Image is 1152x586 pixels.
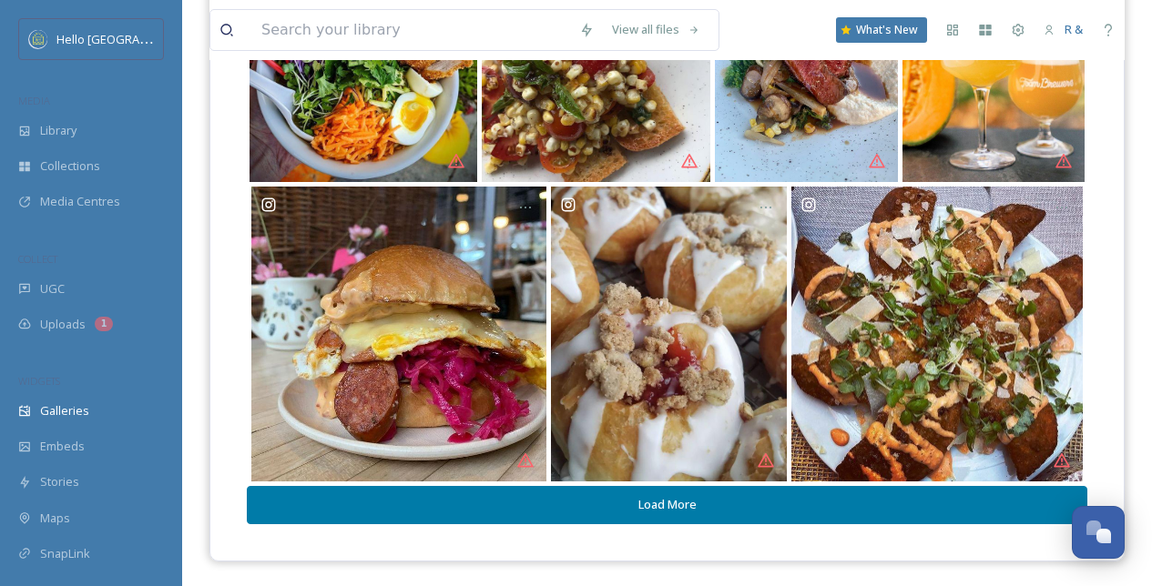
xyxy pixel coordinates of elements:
span: Hello [GEOGRAPHIC_DATA] [56,30,203,47]
input: Search your library [252,10,570,50]
span: SnapLink [40,545,90,562]
span: Embeds [40,438,85,455]
div: 1 [95,317,113,331]
a: What's New [836,17,927,43]
a: R & [1035,12,1092,47]
span: Uploads [40,316,86,333]
img: images.png [29,30,47,48]
span: R & [1065,21,1083,37]
span: Media Centres [40,193,120,210]
span: COLLECT [18,252,57,266]
span: Stories [40,473,79,490]
span: Library [40,122,76,139]
span: WIDGETS [18,374,60,388]
button: Open Chat [1072,506,1125,559]
button: Load More [247,486,1087,523]
span: UGC [40,280,65,298]
span: Galleries [40,402,89,419]
span: Collections [40,157,100,175]
span: Maps [40,510,70,527]
a: View all files [603,12,709,47]
span: MEDIA [18,94,50,107]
